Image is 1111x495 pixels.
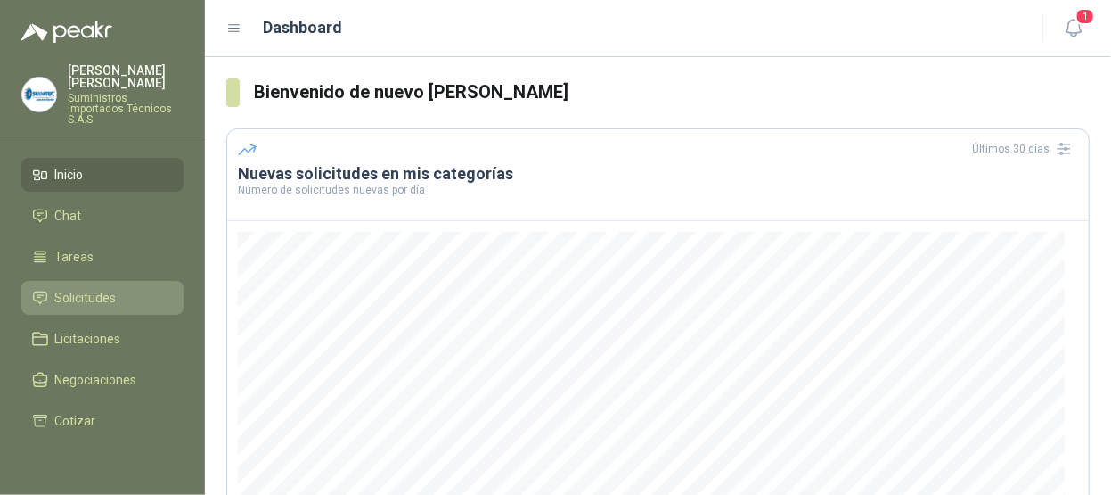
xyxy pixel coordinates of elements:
[55,288,117,308] span: Solicitudes
[21,158,184,192] a: Inicio
[68,93,184,125] p: Suministros Importados Técnicos S.A.S
[238,185,1078,195] p: Número de solicitudes nuevas por día
[68,64,184,89] p: [PERSON_NAME] [PERSON_NAME]
[21,363,184,397] a: Negociaciones
[1058,12,1090,45] button: 1
[21,21,112,43] img: Logo peakr
[55,247,94,267] span: Tareas
[1075,8,1095,25] span: 1
[254,78,1090,106] h3: Bienvenido de nuevo [PERSON_NAME]
[55,411,96,431] span: Cotizar
[21,404,184,438] a: Cotizar
[238,163,1078,185] h3: Nuevas solicitudes en mis categorías
[22,78,56,111] img: Company Logo
[55,206,82,226] span: Chat
[21,322,184,356] a: Licitaciones
[21,199,184,233] a: Chat
[55,165,84,185] span: Inicio
[972,135,1078,163] div: Últimos 30 días
[55,329,121,349] span: Licitaciones
[21,240,184,274] a: Tareas
[264,15,343,40] h1: Dashboard
[55,370,137,390] span: Negociaciones
[21,281,184,315] a: Solicitudes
